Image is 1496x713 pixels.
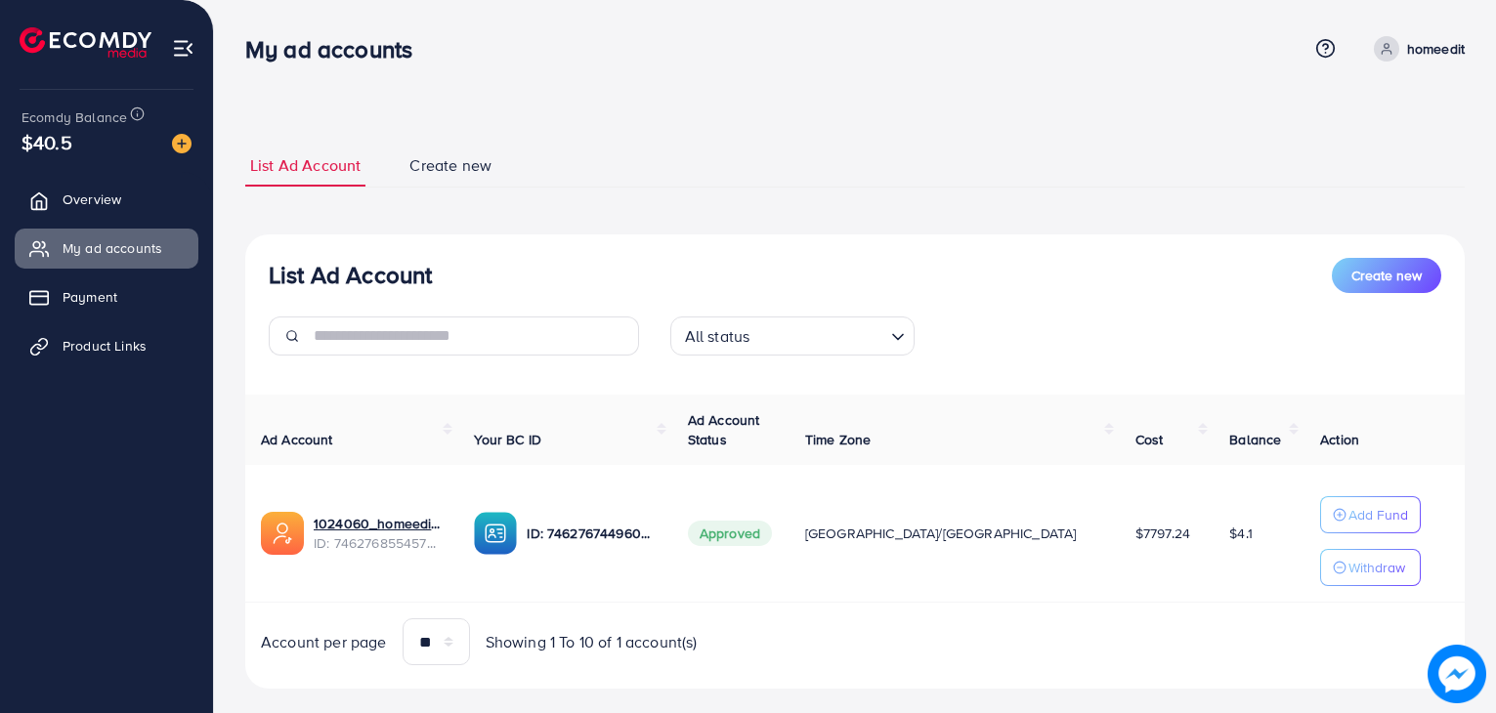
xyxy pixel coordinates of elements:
[261,631,387,653] span: Account per page
[314,514,443,533] a: 1024060_homeedit7_1737561213516
[1332,258,1441,293] button: Create new
[172,37,194,60] img: menu
[1348,556,1405,579] p: Withdraw
[1320,430,1359,449] span: Action
[21,128,72,156] span: $40.5
[755,318,882,351] input: Search for option
[670,316,915,356] div: Search for option
[314,533,443,553] span: ID: 7462768554572742672
[1407,37,1465,61] p: homeedit
[1229,430,1281,449] span: Balance
[1135,524,1190,543] span: $7797.24
[474,430,541,449] span: Your BC ID
[314,514,443,554] div: <span class='underline'>1024060_homeedit7_1737561213516</span></br>7462768554572742672
[805,430,871,449] span: Time Zone
[21,107,127,127] span: Ecomdy Balance
[486,631,698,653] span: Showing 1 To 10 of 1 account(s)
[15,229,198,268] a: My ad accounts
[1229,524,1253,543] span: $4.1
[63,336,147,356] span: Product Links
[527,522,656,545] p: ID: 7462767449604177937
[20,27,151,58] img: logo
[15,277,198,316] a: Payment
[688,521,772,546] span: Approved
[474,512,517,555] img: ic-ba-acc.ded83a64.svg
[250,154,361,177] span: List Ad Account
[688,410,760,449] span: Ad Account Status
[1320,496,1421,533] button: Add Fund
[1320,549,1421,586] button: Withdraw
[1348,503,1408,526] p: Add Fund
[269,261,432,289] h3: List Ad Account
[1351,266,1422,285] span: Create new
[172,134,192,153] img: image
[1135,430,1164,449] span: Cost
[15,326,198,365] a: Product Links
[805,524,1077,543] span: [GEOGRAPHIC_DATA]/[GEOGRAPHIC_DATA]
[1366,36,1465,62] a: homeedit
[15,180,198,219] a: Overview
[261,430,333,449] span: Ad Account
[409,154,492,177] span: Create new
[63,238,162,258] span: My ad accounts
[681,322,754,351] span: All status
[63,287,117,307] span: Payment
[245,35,428,63] h3: My ad accounts
[63,189,121,209] span: Overview
[1428,645,1486,703] img: image
[261,512,304,555] img: ic-ads-acc.e4c84228.svg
